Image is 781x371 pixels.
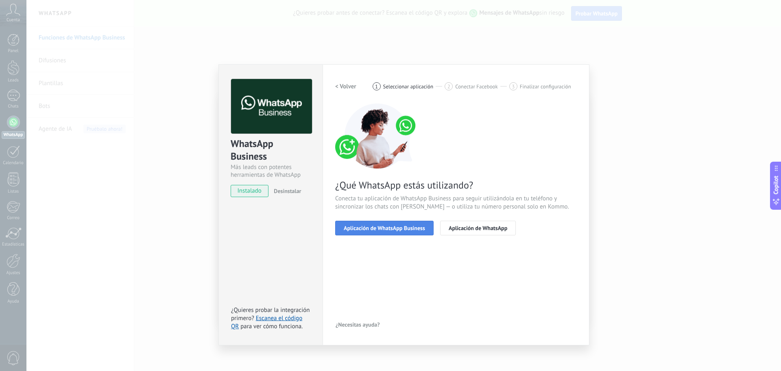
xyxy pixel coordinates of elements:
[449,225,507,231] span: Aplicación de WhatsApp
[335,318,380,331] button: ¿Necesitas ayuda?
[336,322,380,327] span: ¿Necesitas ayuda?
[335,79,356,94] button: < Volver
[335,83,356,90] h2: < Volver
[520,83,571,90] span: Finalizar configuración
[240,323,303,330] span: para ver cómo funciona.
[271,185,301,197] button: Desinstalar
[231,163,311,179] div: Más leads con potentes herramientas de WhatsApp
[375,83,378,90] span: 1
[335,103,421,169] img: connect number
[344,225,425,231] span: Aplicación de WhatsApp Business
[335,179,577,191] span: ¿Qué WhatsApp estás utilizando?
[335,221,434,235] button: Aplicación de WhatsApp Business
[447,83,450,90] span: 2
[772,176,780,194] span: Copilot
[440,221,516,235] button: Aplicación de WhatsApp
[231,137,311,163] div: WhatsApp Business
[231,79,312,134] img: logo_main.png
[512,83,515,90] span: 3
[231,314,302,330] a: Escanea el código QR
[383,83,434,90] span: Seleccionar aplicación
[274,187,301,195] span: Desinstalar
[335,195,577,211] span: Conecta tu aplicación de WhatsApp Business para seguir utilizándola en tu teléfono y sincronizar ...
[455,83,498,90] span: Conectar Facebook
[231,185,268,197] span: instalado
[231,306,310,322] span: ¿Quieres probar la integración primero?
